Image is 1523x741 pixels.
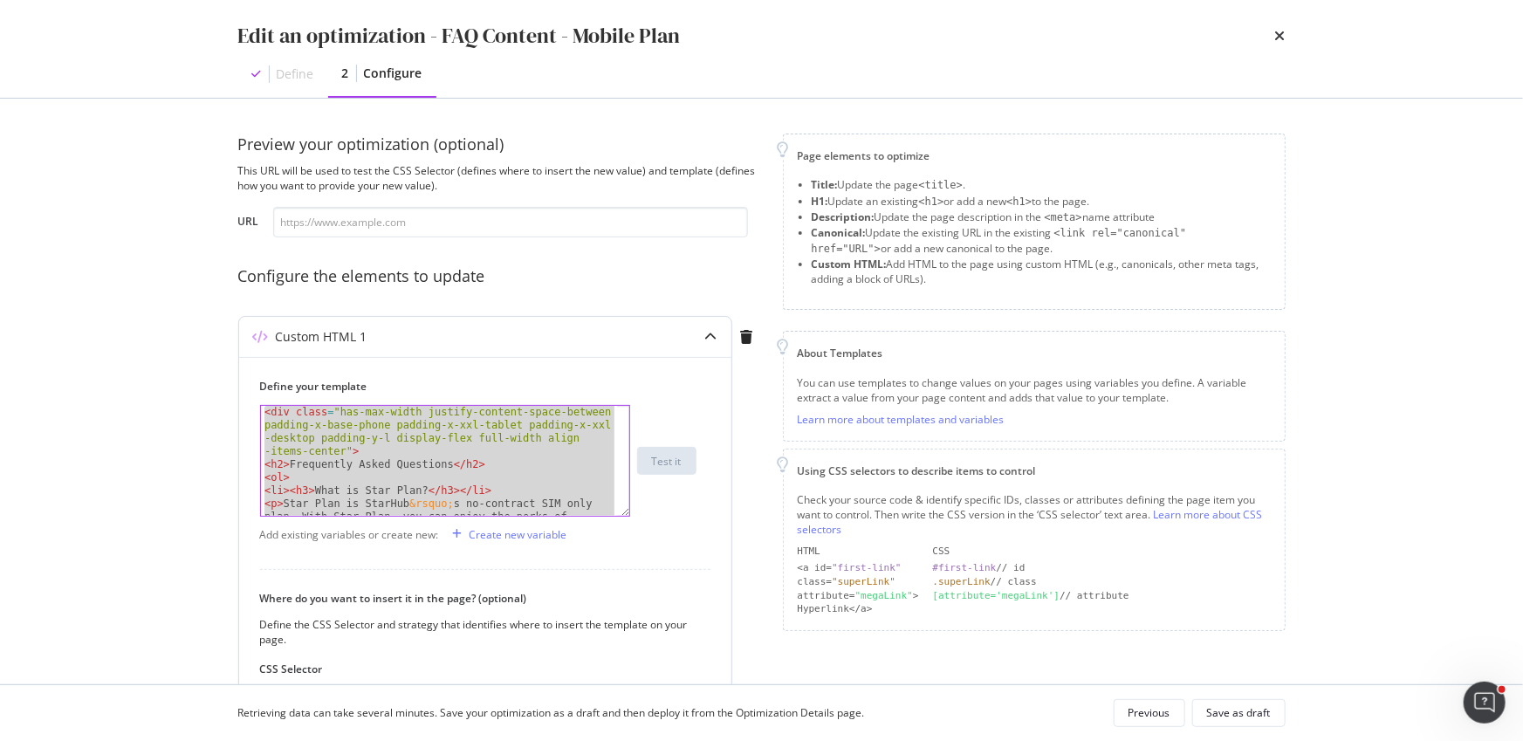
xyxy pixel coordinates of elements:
div: HTML [798,545,919,559]
div: // attribute [933,589,1271,603]
div: "megaLink" [855,590,913,601]
li: Update the page . [812,177,1271,193]
li: Update the page description in the name attribute [812,209,1271,225]
div: times [1275,21,1286,51]
strong: H1: [812,194,828,209]
div: Add existing variables or create new: [260,527,439,542]
div: Save as draft [1207,705,1271,720]
div: "superLink" [832,576,895,587]
div: Hyperlink</a> [798,602,919,616]
span: <link rel="canonical" href="URL"> [812,227,1187,255]
div: About Templates [798,346,1271,360]
li: Update an existing or add a new to the page. [812,194,1271,209]
label: URL [238,214,259,233]
div: [attribute='megaLink'] [933,590,1060,601]
div: <a id= [798,561,919,575]
div: #first-link [933,562,997,573]
iframe: Intercom live chat [1464,682,1506,724]
div: .superLink [933,576,991,587]
div: Create new variable [470,527,567,542]
strong: Title: [812,177,838,192]
div: Test it [652,454,682,469]
div: Using CSS selectors to describe items to control [798,463,1271,478]
div: Define [277,65,314,83]
div: Custom HTML 1 [276,328,367,346]
div: "first-link" [832,562,901,573]
li: Update the existing URL in the existing or add a new canonical to the page. [812,225,1271,257]
button: Save as draft [1192,699,1286,727]
div: Page elements to optimize [798,148,1271,163]
div: This URL will be used to test the CSS Selector (defines where to insert the new value) and templa... [238,163,762,193]
a: Learn more about CSS selectors [798,507,1263,537]
div: You can use templates to change values on your pages using variables you define. A variable extra... [798,375,1271,405]
div: attribute= > [798,589,919,603]
label: Where do you want to insert it in the page? (optional) [260,591,696,606]
div: Define the CSS Selector and strategy that identifies where to insert the template on your page. [260,617,696,647]
button: Previous [1114,699,1185,727]
button: Create new variable [446,520,567,548]
div: 2 [342,65,349,82]
div: // class [933,575,1271,589]
button: Test it [637,447,696,475]
div: // id [933,561,1271,575]
div: Previous [1129,705,1170,720]
div: CSS [933,545,1271,559]
input: https://www.example.com [273,207,748,237]
label: Define your template [260,379,696,394]
a: Learn more about templates and variables [798,412,1005,427]
li: Add HTML to the page using custom HTML (e.g., canonicals, other meta tags, adding a block of URLs). [812,257,1271,286]
strong: Canonical: [812,225,866,240]
span: <h1> [919,196,944,208]
span: <meta> [1045,211,1082,223]
strong: Description: [812,209,875,224]
div: Preview your optimization (optional) [238,134,762,156]
div: Check your source code & identify specific IDs, classes or attributes defining the page item you ... [798,492,1271,537]
div: Configure the elements to update [238,265,762,288]
div: Retrieving data can take several minutes. Save your optimization as a draft and then deploy it fr... [238,705,865,720]
span: <title> [919,179,964,191]
div: Configure [364,65,422,82]
strong: Custom HTML: [812,257,887,271]
div: Edit an optimization - FAQ Content - Mobile Plan [238,21,681,51]
span: <h1> [1006,196,1032,208]
label: CSS Selector [260,662,696,676]
div: class= [798,575,919,589]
